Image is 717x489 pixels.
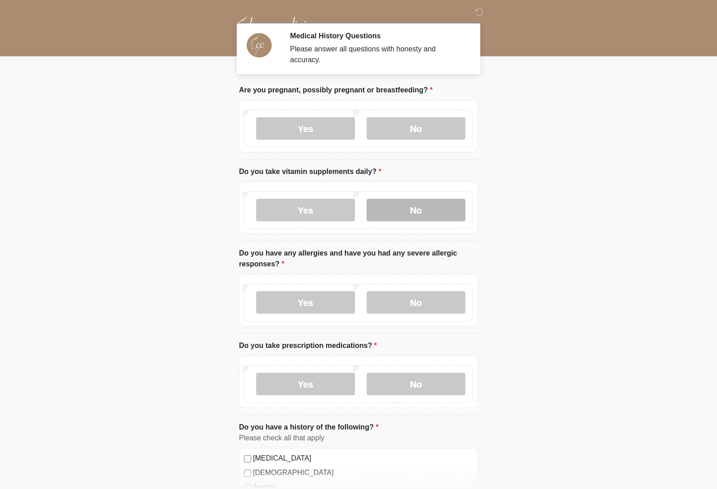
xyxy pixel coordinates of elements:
div: Please check all that apply [239,433,478,443]
label: [MEDICAL_DATA] [253,453,473,464]
label: Do you take vitamin supplements daily? [239,166,381,177]
label: Are you pregnant, possibly pregnant or breastfeeding? [239,85,432,96]
input: [DEMOGRAPHIC_DATA] [244,470,251,477]
label: [DEMOGRAPHIC_DATA] [253,467,473,478]
label: No [367,117,465,140]
label: Do you have a history of the following? [239,422,378,433]
label: Do you have any allergies and have you had any severe allergic responses? [239,248,478,270]
img: Cleavage Clinic Logo [230,7,317,50]
label: Do you take prescription medications? [239,340,377,351]
label: Yes [256,291,355,314]
label: No [367,373,465,395]
label: Yes [256,373,355,395]
input: [MEDICAL_DATA] [244,455,251,462]
label: Yes [256,199,355,221]
label: No [367,199,465,221]
label: Yes [256,117,355,140]
label: No [367,291,465,314]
